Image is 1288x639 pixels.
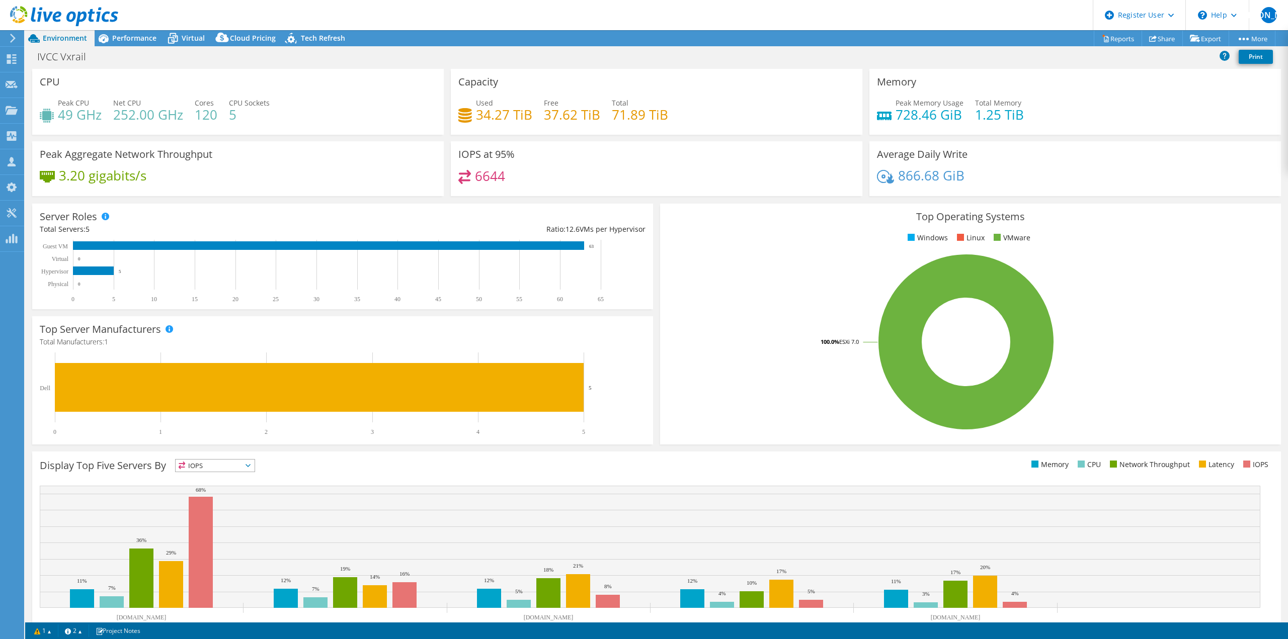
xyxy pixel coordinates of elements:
span: Total [612,98,628,108]
text: 1 [159,428,162,435]
li: VMware [991,232,1030,243]
text: 36% [136,537,146,543]
text: 18% [543,567,553,573]
text: 19% [340,566,350,572]
text: [DOMAIN_NAME] [931,614,981,621]
text: 17% [776,568,786,574]
text: 0 [53,428,56,435]
text: 4% [718,590,726,596]
text: 50 [476,296,482,303]
li: Network Throughput [1107,459,1190,470]
a: Export [1182,31,1229,46]
text: 3% [922,591,930,597]
h3: Server Roles [40,211,97,222]
h3: Average Daily Write [877,149,968,160]
text: 16% [399,571,410,577]
h4: 37.62 TiB [544,109,600,120]
span: Used [476,98,493,108]
div: Ratio: VMs per Hypervisor [343,224,646,235]
h4: 71.89 TiB [612,109,668,120]
text: 7% [108,585,116,591]
a: 2 [58,624,89,637]
h4: 6644 [475,170,505,181]
text: Hypervisor [41,268,68,275]
text: 15 [192,296,198,303]
tspan: 100.0% [821,338,839,345]
text: 20% [980,564,990,570]
text: 60 [557,296,563,303]
text: 5 [582,428,585,435]
text: 3 [371,428,374,435]
a: More [1229,31,1275,46]
span: 5 [86,224,90,234]
text: 5% [808,588,815,594]
text: 65 [598,296,604,303]
a: Share [1142,31,1183,46]
text: 10% [747,580,757,586]
text: 5 [589,385,592,391]
li: Memory [1029,459,1069,470]
h4: 728.46 GiB [896,109,963,120]
span: Peak Memory Usage [896,98,963,108]
text: [DOMAIN_NAME] [524,614,574,621]
text: 7% [312,586,319,592]
svg: \n [1198,11,1207,20]
text: 11% [891,578,901,584]
text: 35 [354,296,360,303]
div: Total Servers: [40,224,343,235]
span: Cores [195,98,214,108]
text: 40 [394,296,400,303]
a: Reports [1094,31,1142,46]
text: Physical [48,281,68,288]
span: Virtual [182,33,205,43]
li: Latency [1196,459,1234,470]
h4: Total Manufacturers: [40,336,646,347]
h4: 252.00 GHz [113,109,183,120]
text: 10 [151,296,157,303]
text: 17% [950,569,960,575]
text: Dell [40,385,50,392]
h3: Peak Aggregate Network Throughput [40,149,212,160]
tspan: ESXi 7.0 [839,338,859,345]
li: CPU [1075,459,1101,470]
text: 5 [119,269,121,274]
span: Environment [43,33,87,43]
h3: IOPS at 95% [458,149,515,160]
text: 45 [435,296,441,303]
text: [DOMAIN_NAME] [117,614,167,621]
span: 1 [104,337,108,346]
h4: 3.20 gigabits/s [59,170,146,181]
span: Total Memory [975,98,1021,108]
h4: 866.68 GiB [898,170,964,181]
text: 0 [78,282,80,287]
h3: CPU [40,76,60,87]
h4: 5 [229,109,270,120]
text: 4% [1011,590,1019,596]
h4: 49 GHz [58,109,102,120]
li: Linux [954,232,985,243]
text: 5 [112,296,115,303]
text: 0 [78,256,80,261]
h4: 120 [195,109,217,120]
text: 55 [516,296,522,303]
text: 5% [515,588,523,594]
span: IOPS [176,460,255,472]
h4: 34.27 TiB [476,109,532,120]
span: CPU Sockets [229,98,270,108]
text: 21% [573,563,583,569]
a: Project Notes [89,624,147,637]
text: 4 [476,428,479,435]
text: 12% [687,578,697,584]
li: Windows [905,232,948,243]
text: 12% [281,577,291,583]
text: 0 [71,296,74,303]
h3: Top Server Manufacturers [40,324,161,335]
span: Cloud Pricing [230,33,276,43]
span: [PERSON_NAME] [1261,7,1277,23]
span: Performance [112,33,156,43]
a: 1 [27,624,58,637]
text: 2 [265,428,268,435]
text: Guest VM [43,243,68,250]
h3: Top Operating Systems [668,211,1273,222]
text: 8% [604,583,612,589]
